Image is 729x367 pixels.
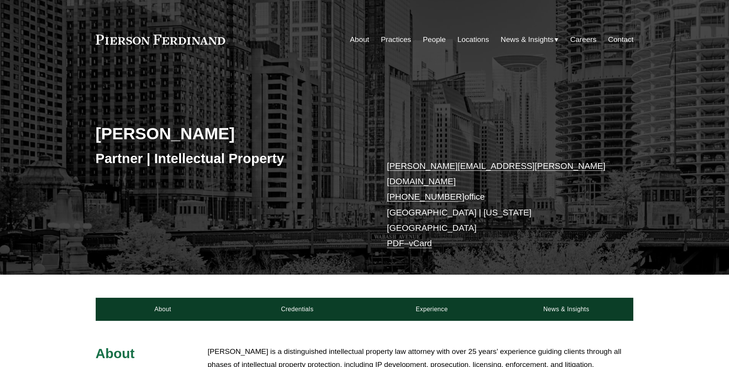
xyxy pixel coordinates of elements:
span: About [96,346,135,361]
a: News & Insights [499,298,633,321]
a: People [423,32,446,47]
a: Experience [365,298,499,321]
a: About [350,32,369,47]
a: Contact [608,32,633,47]
a: Practices [381,32,411,47]
a: [PHONE_NUMBER] [387,192,465,202]
a: About [96,298,230,321]
a: Careers [570,32,596,47]
h2: [PERSON_NAME] [96,123,365,143]
h3: Partner | Intellectual Property [96,150,365,167]
a: [PERSON_NAME][EMAIL_ADDRESS][PERSON_NAME][DOMAIN_NAME] [387,161,606,186]
a: vCard [409,239,432,248]
a: Credentials [230,298,365,321]
a: folder dropdown [501,32,559,47]
p: office [GEOGRAPHIC_DATA] | [US_STATE][GEOGRAPHIC_DATA] – [387,158,611,252]
a: PDF [387,239,404,248]
a: Locations [457,32,489,47]
span: News & Insights [501,33,554,47]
